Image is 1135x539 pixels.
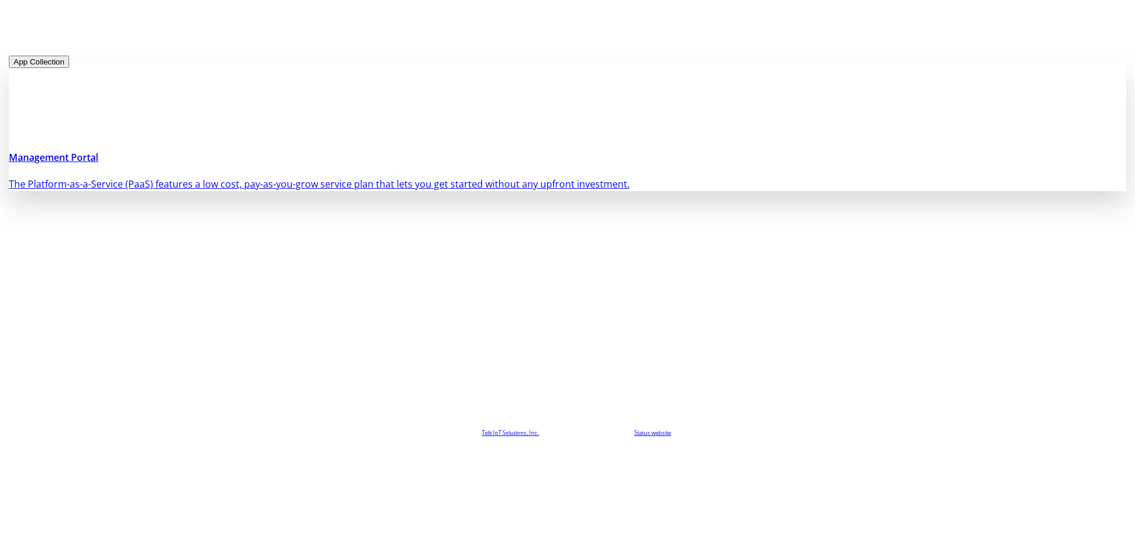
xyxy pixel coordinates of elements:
[9,63,1126,134] img: app-mgmt-tile.png
[9,428,1126,437] p: © 2025 . All rights reserved. [DATE] [[DATE]] |
[9,56,69,68] button: App Collection
[9,150,1126,164] h4: Management Portal
[79,27,103,40] span: 1 app
[9,68,1126,196] a: Management PortalThe Platform-as-a-Service (PaaS) features a low cost, pay-as-you-grow service pl...
[9,21,1126,42] h1: My Apps |
[482,429,539,437] a: Telit IoT Solutions, Inc.
[9,54,69,67] a: App Collection
[634,429,671,437] a: Status website
[9,177,1126,191] p: The Platform-as-a-Service (PaaS) features a low cost, pay-as-you-grow service plan that lets you ...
